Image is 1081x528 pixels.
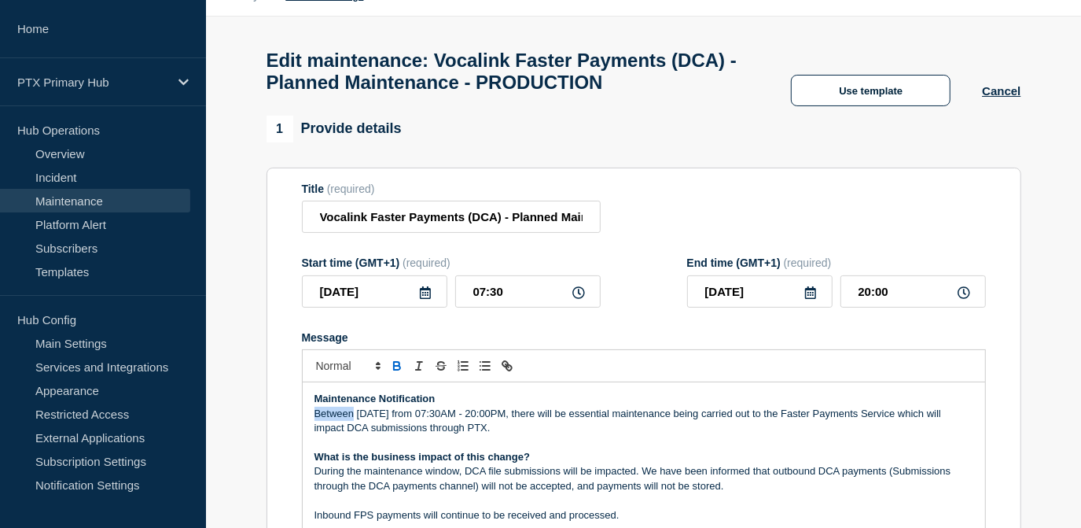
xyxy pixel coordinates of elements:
span: 1 [267,116,293,142]
div: Provide details [267,116,402,142]
div: Title [302,183,601,195]
button: Toggle ordered list [452,356,474,375]
p: During the maintenance window, DCA file submissions will be impacted. We have been informed that ... [314,464,973,493]
span: Font size [309,356,386,375]
strong: Maintenance Notification [314,393,436,404]
input: HH:MM [455,275,601,308]
h1: Edit maintenance: Vocalink Faster Payments (DCA) - Planned Maintenance - PRODUCTION [267,50,760,94]
button: Toggle strikethrough text [430,356,452,375]
p: PTX Primary Hub [17,76,168,89]
input: Title [302,201,601,233]
input: YYYY-MM-DD [302,275,447,308]
div: Start time (GMT+1) [302,257,601,269]
button: Toggle bold text [386,356,408,375]
button: Toggle bulleted list [474,356,496,375]
div: Message [302,331,986,344]
button: Toggle link [496,356,518,375]
input: YYYY-MM-DD [687,275,833,308]
span: (required) [403,257,450,269]
button: Cancel [982,84,1020,98]
p: Inbound FPS payments will continue to be received and processed. [314,508,973,522]
span: (required) [327,183,375,195]
button: Toggle italic text [408,356,430,375]
span: (required) [784,257,832,269]
p: Between [DATE] from 07:30AM - 20:00PM, there will be essential maintenance being carried out to t... [314,407,973,436]
input: HH:MM [840,275,986,308]
strong: What is the business impact of this change? [314,451,531,463]
button: Use template [791,75,950,106]
div: End time (GMT+1) [687,257,986,269]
